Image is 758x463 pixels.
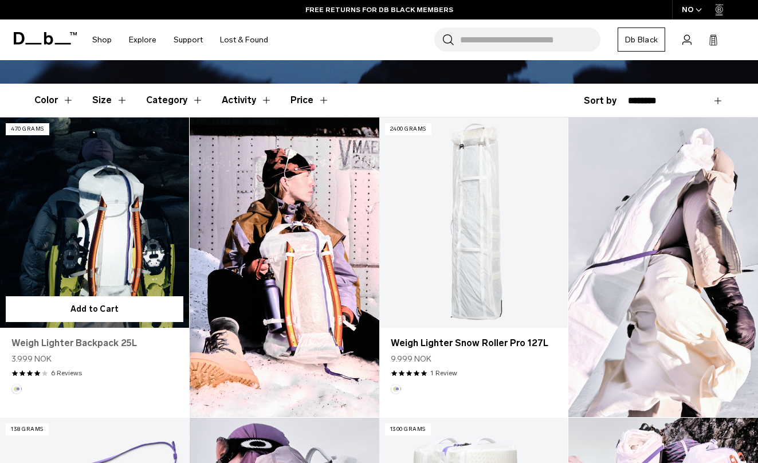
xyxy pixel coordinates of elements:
[84,19,277,60] nav: Main Navigation
[568,117,758,417] img: Content block image
[430,368,457,378] a: 1 reviews
[391,353,431,365] span: 9.999 NOK
[618,28,665,52] a: Db Black
[385,423,431,435] p: 1300 grams
[6,123,49,135] p: 470 grams
[92,19,112,60] a: Shop
[146,84,203,117] button: Toggle Filter
[174,19,203,60] a: Support
[379,117,568,327] a: Weigh Lighter Snow Roller Pro 127L
[222,84,272,117] button: Toggle Filter
[385,123,431,135] p: 2400 grams
[391,384,401,394] button: Aurora
[190,117,379,417] img: Content block image
[11,384,22,394] button: Aurora
[305,5,453,15] a: FREE RETURNS FOR DB BLACK MEMBERS
[11,353,52,365] span: 3.999 NOK
[391,336,557,350] a: Weigh Lighter Snow Roller Pro 127L
[129,19,156,60] a: Explore
[11,336,178,350] a: Weigh Lighter Backpack 25L
[34,84,74,117] button: Toggle Filter
[290,84,329,117] button: Toggle Price
[6,423,49,435] p: 138 grams
[220,19,268,60] a: Lost & Found
[6,296,183,322] button: Add to Cart
[51,368,82,378] a: 6 reviews
[92,84,128,117] button: Toggle Filter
